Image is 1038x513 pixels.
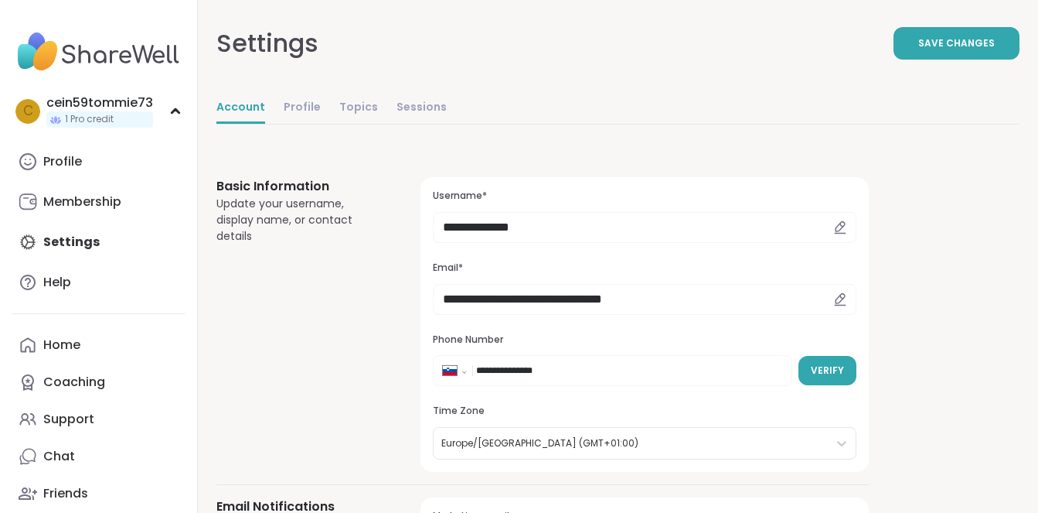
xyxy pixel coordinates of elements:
a: Sessions [396,93,447,124]
button: Verify [798,356,856,385]
h3: Basic Information [216,177,383,196]
div: Membership [43,193,121,210]
span: c [23,101,33,121]
a: Profile [284,93,321,124]
span: 1 Pro credit [65,113,114,126]
div: cein59tommie73 [46,94,153,111]
div: Home [43,337,80,354]
div: Friends [43,485,88,502]
a: Help [12,264,185,301]
a: Coaching [12,364,185,401]
a: Profile [12,143,185,180]
div: Profile [43,153,82,170]
a: Home [12,327,185,364]
button: Save Changes [893,27,1019,60]
a: Membership [12,183,185,221]
div: Coaching [43,374,105,391]
div: Support [43,411,94,428]
h3: Username* [433,190,856,203]
a: Friends [12,475,185,512]
a: Support [12,401,185,438]
h3: Phone Number [433,333,856,347]
a: Topics [339,93,378,124]
img: ShareWell Nav Logo [12,25,185,79]
span: Verify [811,364,844,378]
div: Chat [43,448,75,465]
a: Account [216,93,265,124]
div: Help [43,274,71,291]
h3: Email* [433,262,856,275]
h3: Time Zone [433,405,856,418]
div: Update your username, display name, or contact details [216,196,383,245]
span: Save Changes [918,36,995,50]
a: Chat [12,438,185,475]
div: Settings [216,25,318,62]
